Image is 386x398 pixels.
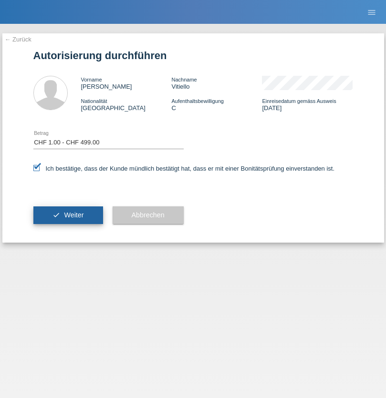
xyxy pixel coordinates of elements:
[171,97,262,112] div: C
[33,206,103,225] button: check Weiter
[81,97,172,112] div: [GEOGRAPHIC_DATA]
[81,76,172,90] div: [PERSON_NAME]
[33,165,335,172] label: Ich bestätige, dass der Kunde mündlich bestätigt hat, dass er mit einer Bonitätsprüfung einversta...
[367,8,376,17] i: menu
[113,206,184,225] button: Abbrechen
[171,98,223,104] span: Aufenthaltsbewilligung
[171,77,197,82] span: Nachname
[262,97,353,112] div: [DATE]
[81,77,102,82] span: Vorname
[132,211,165,219] span: Abbrechen
[81,98,107,104] span: Nationalität
[171,76,262,90] div: Vitiello
[33,50,353,61] h1: Autorisierung durchführen
[5,36,31,43] a: ← Zurück
[362,9,381,15] a: menu
[262,98,336,104] span: Einreisedatum gemäss Ausweis
[64,211,83,219] span: Weiter
[52,211,60,219] i: check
